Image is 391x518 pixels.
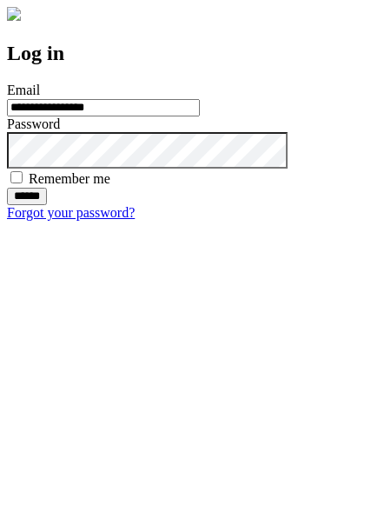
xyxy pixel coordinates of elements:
label: Remember me [29,171,110,186]
a: Forgot your password? [7,205,135,220]
label: Password [7,116,60,131]
img: logo-4e3dc11c47720685a147b03b5a06dd966a58ff35d612b21f08c02c0306f2b779.png [7,7,21,21]
label: Email [7,83,40,97]
h2: Log in [7,42,384,65]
